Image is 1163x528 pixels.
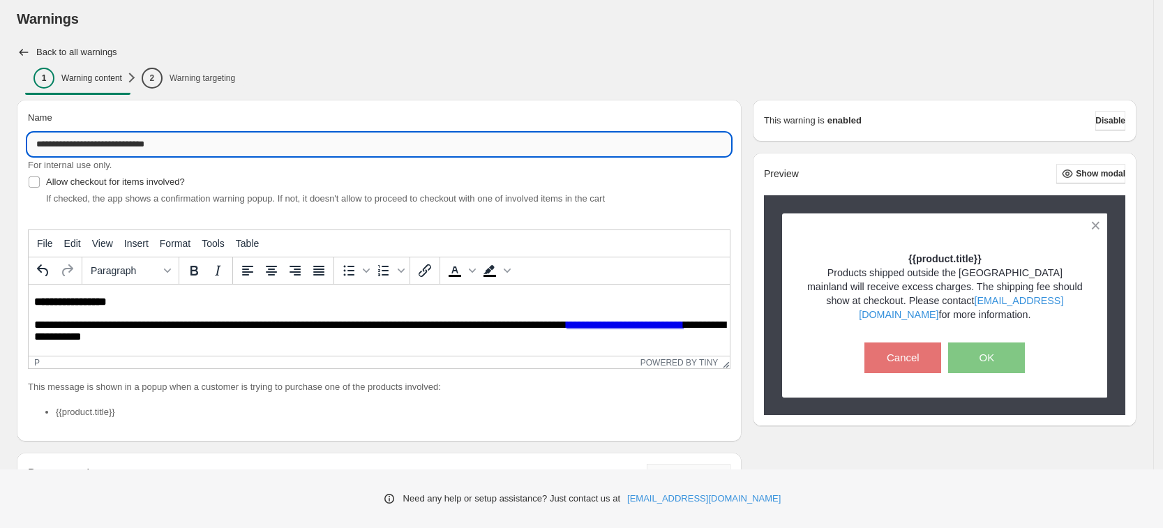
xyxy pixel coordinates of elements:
[337,259,372,282] div: Bullet list
[28,160,112,170] span: For internal use only.
[202,238,225,249] span: Tools
[948,342,1025,373] button: OK
[56,405,730,419] li: {{product.title}}
[37,238,53,249] span: File
[283,259,307,282] button: Align right
[764,114,825,128] p: This warning is
[764,168,799,180] h2: Preview
[182,259,206,282] button: Bold
[864,342,941,373] button: Cancel
[85,259,176,282] button: Formats
[478,259,513,282] div: Background color
[307,259,331,282] button: Justify
[170,73,235,84] p: Warning targeting
[1056,164,1125,183] button: Show modal
[908,253,982,264] strong: {{product.title}}
[1076,168,1125,179] span: Show modal
[29,285,730,356] iframe: Rich Text Area
[640,358,719,368] a: Powered by Tiny
[61,73,122,84] p: Warning content
[55,259,79,282] button: Redo
[64,238,81,249] span: Edit
[718,356,730,368] div: Resize
[206,259,230,282] button: Italic
[160,238,190,249] span: Format
[142,68,163,89] div: 2
[36,47,117,58] h2: Back to all warnings
[124,238,149,249] span: Insert
[28,467,107,480] h2: Buttons settings
[28,380,730,394] p: This message is shown in a popup when a customer is trying to purchase one of the products involved:
[627,492,781,506] a: [EMAIL_ADDRESS][DOMAIN_NAME]
[647,464,730,483] button: Hide
[372,259,407,282] div: Numbered list
[46,176,185,187] span: Allow checkout for items involved?
[31,259,55,282] button: Undo
[92,238,113,249] span: View
[46,193,605,204] span: If checked, the app shows a confirmation warning popup. If not, it doesn't allow to proceed to ch...
[827,114,862,128] strong: enabled
[1095,111,1125,130] button: Disable
[91,265,159,276] span: Paragraph
[413,259,437,282] button: Insert/edit link
[34,358,40,368] div: p
[17,11,79,27] span: Warnings
[443,259,478,282] div: Text color
[1095,115,1125,126] span: Disable
[806,266,1083,322] p: Products shipped outside the [GEOGRAPHIC_DATA] mainland will receive excess charges. The shipping...
[33,68,54,89] div: 1
[28,112,52,123] span: Name
[647,468,665,479] span: Hide
[236,238,259,249] span: Table
[236,259,260,282] button: Align left
[260,259,283,282] button: Align center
